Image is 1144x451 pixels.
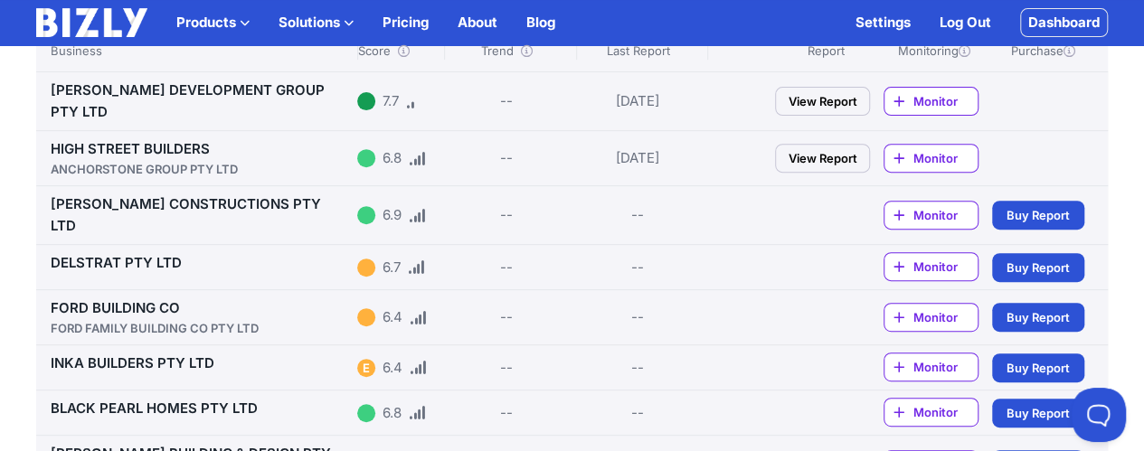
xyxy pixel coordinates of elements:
div: -- [500,402,513,424]
div: 6.4 [383,306,402,328]
a: Monitor [884,252,979,281]
div: -- [576,352,700,382]
span: Monitor [913,308,978,326]
div: Purchase [992,42,1093,60]
span: Monitor [913,149,978,167]
a: [PERSON_NAME] DEVELOPMENT GROUP PTY LTD [51,81,325,120]
a: Monitor [884,201,979,230]
a: Log Out [940,12,991,33]
div: -- [500,204,513,226]
a: INKA BUILDERS PTY LTD [51,354,214,371]
a: Dashboard [1020,8,1108,37]
a: Buy Report [992,201,1084,230]
div: 6.4 [383,357,402,379]
span: Buy Report [1007,258,1070,277]
a: Blog [526,12,555,33]
a: Settings [856,12,911,33]
div: -- [500,357,513,379]
a: FORD BUILDING COFORD FAMILY BUILDING CO PTY LTD [51,299,350,337]
div: -- [576,252,700,282]
div: Trend [444,42,568,60]
a: Monitor [884,398,979,427]
div: E [357,359,375,377]
a: Monitor [884,303,979,332]
div: Business [51,42,350,60]
a: Buy Report [992,303,1084,332]
div: [DATE] [576,80,700,123]
div: 7.7 [383,90,399,112]
div: -- [500,257,513,278]
a: Pricing [383,12,429,33]
a: Buy Report [992,399,1084,428]
div: FORD FAMILY BUILDING CO PTY LTD [51,319,350,337]
span: Monitor [913,206,978,224]
button: Products [176,12,250,33]
a: Buy Report [992,253,1084,282]
a: BLACK PEARL HOMES PTY LTD [51,399,258,417]
span: Buy Report [1007,359,1070,377]
span: Monitor [913,403,978,421]
span: Monitor [913,92,978,110]
div: Report [775,42,876,60]
span: Buy Report [1007,404,1070,422]
a: Monitor [884,87,979,116]
a: About [458,12,497,33]
span: Monitor [913,258,978,276]
a: Buy Report [992,353,1084,382]
button: Solutions [279,12,354,33]
iframe: Toggle Customer Support [1072,388,1126,442]
a: [PERSON_NAME] CONSTRUCTIONS PTY LTD [51,195,321,234]
div: 6.9 [383,204,402,226]
div: -- [500,147,513,169]
span: Buy Report [1007,308,1070,326]
div: 6.8 [383,147,402,169]
a: Monitor [884,144,979,173]
div: -- [576,398,700,428]
a: DELSTRAT PTY LTD [51,254,182,271]
div: -- [576,193,700,237]
div: [DATE] [576,138,700,178]
span: Buy Report [1007,206,1070,224]
a: HIGH STREET BUILDERSANCHORSTONE GROUP PTY LTD [51,140,350,178]
div: Score [357,42,438,60]
div: -- [500,90,513,112]
div: 6.8 [383,402,402,424]
div: Last Report [576,42,700,60]
a: View Report [775,87,870,116]
span: Monitor [913,358,978,376]
div: 6.7 [383,257,401,278]
div: -- [500,306,513,328]
div: Monitoring [884,42,985,60]
div: -- [576,297,700,337]
div: ANCHORSTONE GROUP PTY LTD [51,160,350,178]
a: View Report [775,144,870,173]
a: Monitor [884,352,979,381]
